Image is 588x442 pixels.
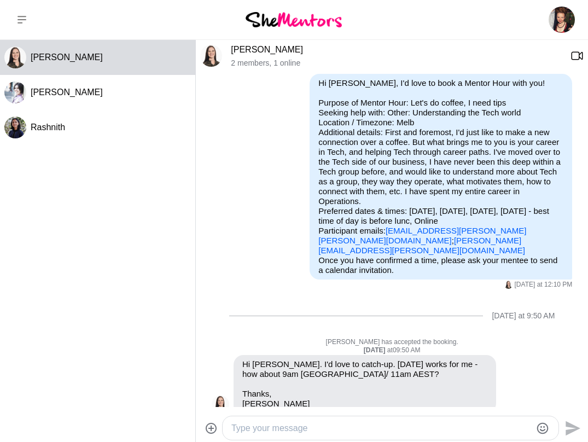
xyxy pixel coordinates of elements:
p: Hi [PERSON_NAME]. I'd love to catch-up. [DATE] works for me - how about 9am [GEOGRAPHIC_DATA]/ 11... [242,359,487,379]
img: R [4,117,26,138]
div: Tahlia Shaw [4,46,26,68]
img: She Mentors Logo [246,12,342,27]
a: [PERSON_NAME] [231,45,303,54]
img: T [4,46,26,68]
p: [PERSON_NAME] has accepted the booking. [212,338,572,347]
p: Hi [PERSON_NAME], I'd love to book a Mentor Hour with you! [318,78,563,88]
strong: [DATE] [364,346,387,354]
p: Purpose of Mentor Hour: Let's do coffee, I need tips Seeking help with: Other: Understanding the ... [318,98,563,255]
img: T [212,396,229,413]
textarea: Type your message [231,422,532,435]
span: Rashnith [31,123,65,132]
a: [EMAIL_ADDRESS][PERSON_NAME][PERSON_NAME][DOMAIN_NAME] [318,226,526,245]
img: S [4,82,26,103]
div: Tahlia Shaw [504,281,513,289]
time: 2025-09-05T02:10:40.325Z [515,281,573,289]
a: [PERSON_NAME][EMAIL_ADDRESS][PERSON_NAME][DOMAIN_NAME] [318,236,525,255]
div: Rashnith [4,117,26,138]
button: Send [559,416,584,440]
img: T [200,45,222,67]
img: Jessica Mortimer [549,7,575,33]
div: Tahlia Shaw [212,396,229,413]
p: 2 members , 1 online [231,59,562,68]
div: Tahlia Shaw [200,45,222,67]
div: [DATE] at 9:50 AM [492,311,555,321]
p: Once you have confirmed a time, please ask your mentee to send a calendar invitation. [318,255,563,275]
div: Sonya Goldenberg [4,82,26,103]
span: [PERSON_NAME] [31,53,103,62]
button: Emoji picker [536,422,549,435]
p: Thanks, [PERSON_NAME] [242,389,487,409]
span: [PERSON_NAME] [31,88,103,97]
div: at 09:50 AM [212,346,572,355]
img: T [504,281,513,289]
